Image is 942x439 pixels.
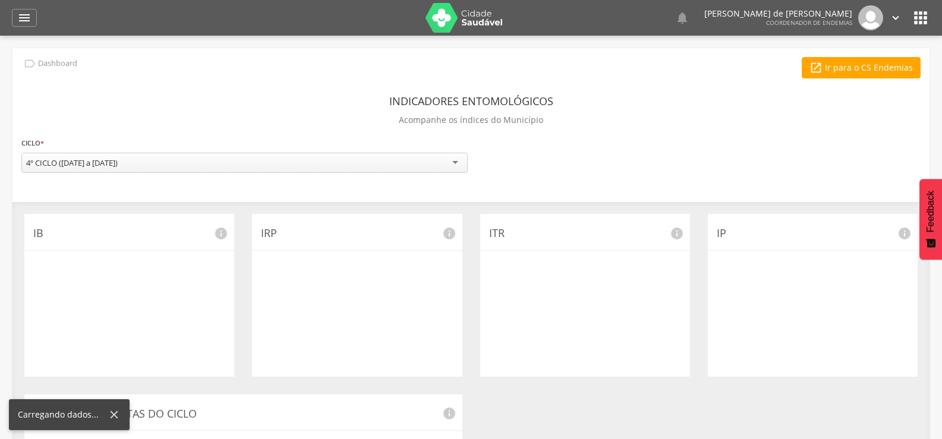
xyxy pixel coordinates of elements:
[442,406,456,421] i: info
[809,61,823,74] i: 
[919,179,942,260] button: Feedback - Mostrar pesquisa
[12,9,37,27] a: 
[214,226,228,241] i: info
[489,226,681,241] p: ITR
[925,191,936,232] span: Feedback
[38,59,77,68] p: Dashboard
[911,8,930,27] i: 
[399,112,543,128] p: Acompanhe os índices do Município
[17,11,31,25] i: 
[33,406,453,422] p: Histórico de Visitas do Ciclo
[675,11,689,25] i: 
[675,5,689,30] a: 
[717,226,909,241] p: IP
[21,137,44,150] label: Ciclo
[766,18,852,27] span: Coordenador de Endemias
[389,90,553,112] header: Indicadores Entomológicos
[889,5,902,30] a: 
[802,57,921,78] a: Ir para o CS Endemias
[26,157,118,168] div: 4º CICLO ([DATE] a [DATE])
[704,10,852,18] p: [PERSON_NAME] de [PERSON_NAME]
[897,226,912,241] i: info
[889,11,902,24] i: 
[670,226,684,241] i: info
[261,226,453,241] p: IRP
[18,409,108,421] div: Carregando dados...
[23,57,36,70] i: 
[33,226,225,241] p: IB
[442,226,456,241] i: info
